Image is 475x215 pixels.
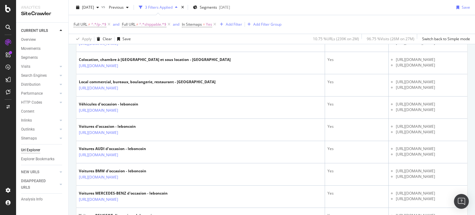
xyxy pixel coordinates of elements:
div: Yes [327,191,386,196]
div: Analytics [21,5,63,10]
a: [URL][DOMAIN_NAME] [79,130,118,136]
a: Url Explorer [21,147,64,153]
span: Segments [200,5,217,10]
div: Yes [327,57,386,62]
a: Explorer Bookmarks [21,156,64,162]
div: Add Filter [226,22,242,27]
button: Switch back to Simple mode [420,34,470,44]
div: Performance [21,90,43,97]
button: Clear [94,34,112,44]
div: times [180,4,185,11]
li: [URL][DOMAIN_NAME] [396,196,465,202]
button: Segments[DATE] [190,2,233,12]
button: Save [454,2,470,12]
div: Voitures MERCEDES-BENZ d'occasion - leboncoin [79,191,168,196]
a: Content [21,108,64,115]
a: [URL][DOMAIN_NAME] [79,107,118,114]
div: Overview [21,37,36,43]
span: Previous [106,5,124,10]
div: Local commercial, bureaux, boulangerie, restaurant - [GEOGRAPHIC_DATA] [79,79,216,85]
div: and [173,22,179,27]
span: = [203,22,205,27]
div: and [113,22,119,27]
div: Yes [327,124,386,129]
li: [URL][DOMAIN_NAME] [396,107,465,113]
button: Add Filter [217,21,242,28]
div: Voitures d'occasion - leboncoin [79,124,145,129]
div: HTTP Codes [21,99,42,106]
button: Previous [106,2,131,12]
li: [URL][DOMAIN_NAME] [396,79,465,85]
div: Switch back to Simple mode [422,36,470,41]
div: Open Intercom Messenger [454,194,469,209]
li: [URL][DOMAIN_NAME] [396,62,465,68]
div: Voitures AUDI d'occasion - leboncoin [79,146,146,152]
span: Full URL [122,22,135,27]
div: Add Filter Group [253,22,281,27]
a: Outlinks [21,126,58,133]
a: [URL][DOMAIN_NAME] [79,196,118,203]
li: [URL][DOMAIN_NAME] [396,129,465,135]
button: Save [115,34,131,44]
div: Save [462,5,470,10]
span: vs [101,4,106,9]
button: Apply [74,34,92,44]
button: [DATE] [74,2,101,12]
a: [URL][DOMAIN_NAME] [79,63,118,69]
a: Analysis Info [21,196,64,203]
li: [URL][DOMAIN_NAME] [396,152,465,157]
a: Movements [21,45,64,52]
div: CURRENT URLS [21,28,48,34]
div: Search Engines [21,72,47,79]
span: In Sitemaps [182,22,202,27]
li: [URL][DOMAIN_NAME] [396,174,465,179]
li: [URL][DOMAIN_NAME] [396,124,465,129]
a: HTTP Codes [21,99,58,106]
div: DISAPPEARED URLS [21,178,52,191]
span: Full URL [74,22,87,27]
a: [URL][DOMAIN_NAME] [79,85,118,91]
div: Url Explorer [21,147,40,153]
div: Véhicules d'occasion - leboncoin [79,101,145,107]
div: Segments [21,54,38,61]
div: Save [122,36,131,41]
a: Segments [21,54,64,61]
div: Explorer Bookmarks [21,156,54,162]
div: Sitemaps [21,135,37,142]
div: Analysis Info [21,196,43,203]
div: Apply [82,36,92,41]
div: Colocation, chambre à [GEOGRAPHIC_DATA] et sous location - [GEOGRAPHIC_DATA] [79,57,231,62]
span: ^.*shippable.*$ [139,20,166,29]
div: Voitures BMW d'occasion - leboncoin [79,168,146,174]
div: SiteCrawler [21,10,63,17]
div: 3 Filters Applied [145,5,173,10]
li: [URL][DOMAIN_NAME] [396,168,465,174]
span: 2025 Oct. 7th [82,5,94,10]
li: [URL][DOMAIN_NAME] [396,57,465,62]
li: [URL][DOMAIN_NAME] [396,146,465,152]
a: CURRENT URLS [21,28,58,34]
li: [URL][DOMAIN_NAME] [396,101,465,107]
span: ≠ [88,22,90,27]
div: Inlinks [21,117,32,124]
div: Content [21,108,34,115]
button: and [113,21,119,27]
span: ≠ [136,22,139,27]
a: NEW URLS [21,169,58,175]
div: Yes [327,79,386,85]
a: Performance [21,90,58,97]
a: [URL][DOMAIN_NAME] [79,152,118,158]
div: [DATE] [219,5,230,10]
div: Outlinks [21,126,35,133]
span: Yes [206,20,212,29]
div: 96.75 % Visits ( 26M on 27M ) [367,36,414,41]
li: [URL][DOMAIN_NAME] [396,85,465,90]
div: Yes [327,101,386,107]
div: Yes [327,146,386,152]
li: [URL][DOMAIN_NAME] [396,191,465,196]
a: Visits [21,63,58,70]
div: Clear [103,36,112,41]
div: Yes [327,168,386,174]
a: Search Engines [21,72,58,79]
a: Sitemaps [21,135,58,142]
